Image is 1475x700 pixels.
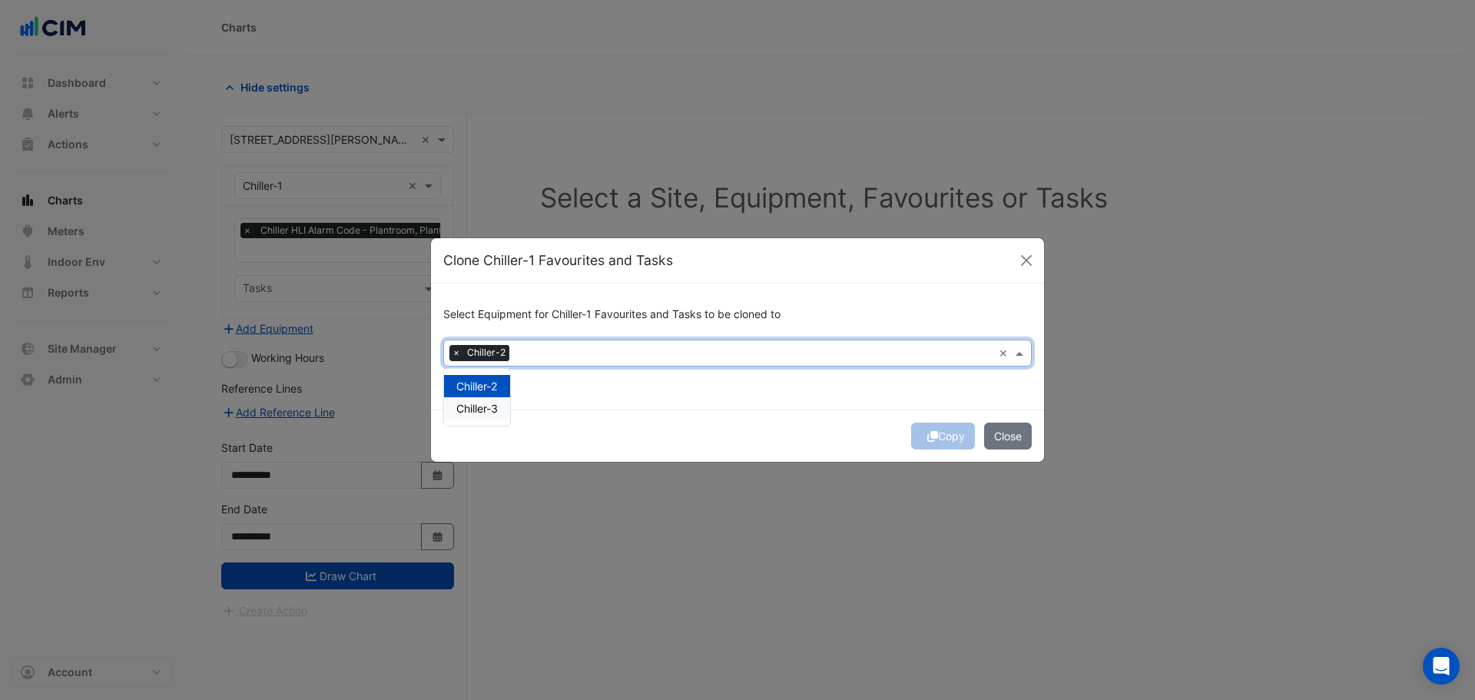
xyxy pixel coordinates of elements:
span: Clear [999,345,1012,361]
div: Open Intercom Messenger [1423,648,1460,685]
span: Chiller-2 [456,380,497,393]
span: Chiller-2 [463,345,509,360]
span: Chiller-3 [456,402,498,415]
button: Close [984,423,1032,450]
div: Options List [444,369,510,426]
h6: Select Equipment for Chiller-1 Favourites and Tasks to be cloned to [443,308,1032,321]
button: Close [1015,249,1038,272]
span: × [449,345,463,360]
h5: Clone Chiller-1 Favourites and Tasks [443,250,673,270]
button: Select All [443,367,491,385]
